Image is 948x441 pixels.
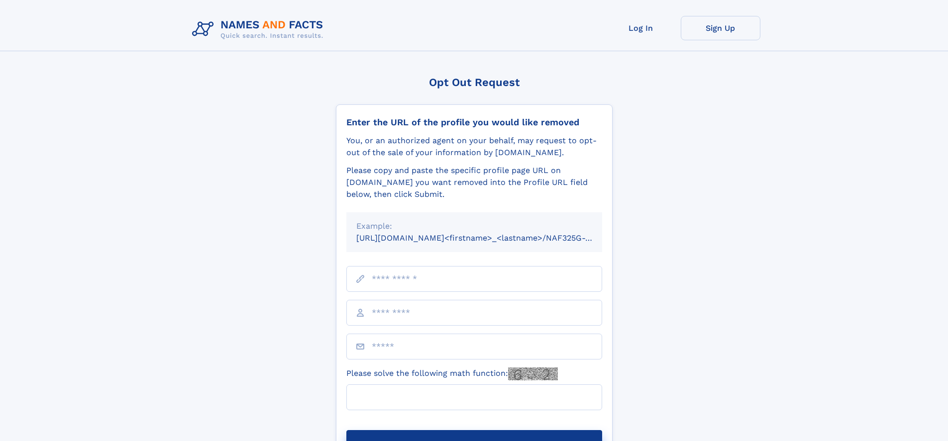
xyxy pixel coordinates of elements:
[681,16,760,40] a: Sign Up
[356,220,592,232] div: Example:
[346,367,558,380] label: Please solve the following math function:
[346,135,602,159] div: You, or an authorized agent on your behalf, may request to opt-out of the sale of your informatio...
[346,117,602,128] div: Enter the URL of the profile you would like removed
[188,16,331,43] img: Logo Names and Facts
[356,233,621,243] small: [URL][DOMAIN_NAME]<firstname>_<lastname>/NAF325G-xxxxxxxx
[601,16,681,40] a: Log In
[346,165,602,200] div: Please copy and paste the specific profile page URL on [DOMAIN_NAME] you want removed into the Pr...
[336,76,613,88] div: Opt Out Request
